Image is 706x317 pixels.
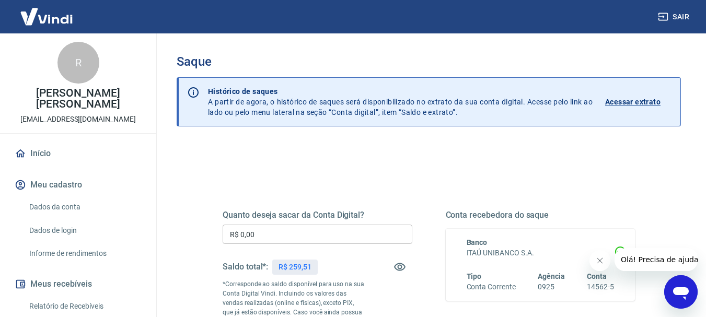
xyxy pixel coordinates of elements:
h6: ITAÚ UNIBANCO S.A. [467,248,615,259]
span: Olá! Precisa de ajuda? [6,7,88,16]
p: Acessar extrato [605,97,661,107]
h5: Conta recebedora do saque [446,210,635,220]
p: [EMAIL_ADDRESS][DOMAIN_NAME] [20,114,136,125]
p: R$ 259,51 [279,262,311,273]
a: Acessar extrato [605,86,672,118]
button: Meus recebíveis [13,273,144,296]
div: R [57,42,99,84]
img: Vindi [13,1,80,32]
a: Relatório de Recebíveis [25,296,144,317]
span: Tipo [467,272,482,280]
span: Conta [587,272,607,280]
button: Meu cadastro [13,173,144,196]
span: Agência [538,272,565,280]
h6: 14562-5 [587,281,614,292]
p: [PERSON_NAME] [PERSON_NAME] [8,88,148,110]
h3: Saque [177,54,681,69]
iframe: Mensagem da empresa [615,248,698,271]
p: A partir de agora, o histórico de saques será disponibilizado no extrato da sua conta digital. Ac... [208,86,593,118]
a: Início [13,142,144,165]
h6: 0925 [538,281,565,292]
button: Sair [656,7,693,27]
iframe: Fechar mensagem [589,250,610,271]
iframe: Botão para abrir a janela de mensagens [664,275,698,309]
a: Dados de login [25,220,144,241]
a: Informe de rendimentos [25,243,144,264]
a: Dados da conta [25,196,144,218]
p: Histórico de saques [208,86,593,97]
h5: Quanto deseja sacar da Conta Digital? [223,210,412,220]
h5: Saldo total*: [223,262,268,272]
h6: Conta Corrente [467,281,516,292]
span: Banco [467,238,488,246]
